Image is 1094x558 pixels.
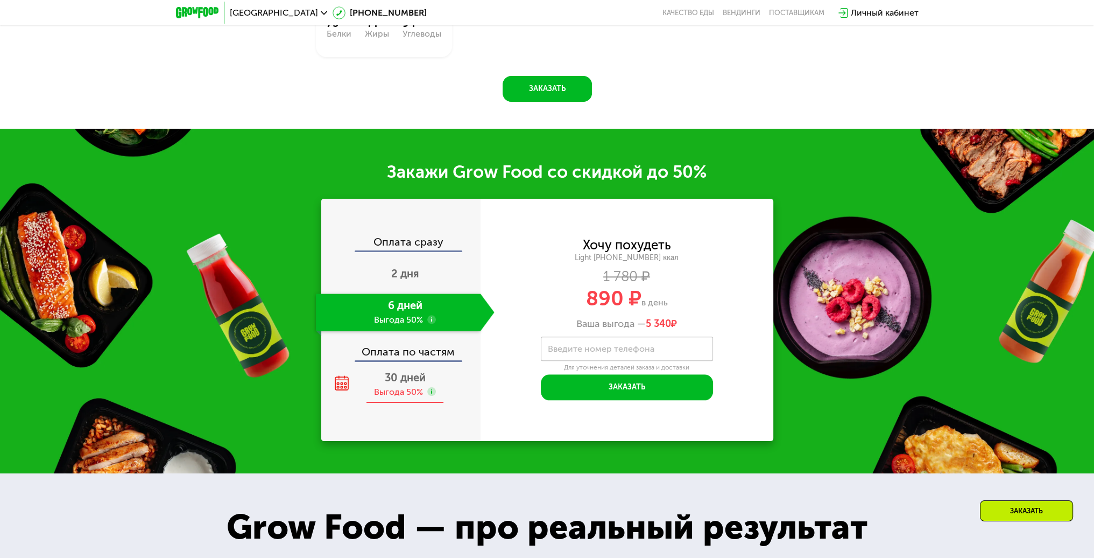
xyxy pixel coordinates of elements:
div: Grow Food — про реальный результат [202,501,892,554]
div: 1 780 ₽ [481,271,773,283]
a: Качество еды [662,9,714,17]
div: Для уточнения деталей заказа и доставки [541,364,713,372]
button: Заказать [541,374,713,400]
span: 890 ₽ [586,286,641,311]
span: ₽ [646,318,677,330]
div: Ваша выгода — [481,318,773,330]
span: [GEOGRAPHIC_DATA] [230,9,318,17]
span: 30 дней [385,371,426,384]
div: Выгода 50% [374,386,423,398]
span: в день [641,297,668,308]
div: Личный кабинет [851,6,919,19]
div: Заказать [980,500,1073,521]
a: [PHONE_NUMBER] [333,6,427,19]
div: Жиры [365,30,389,38]
div: поставщикам [769,9,824,17]
div: Оплата по частям [322,336,481,360]
div: Хочу похудеть [583,239,671,251]
div: Белки [327,30,351,38]
button: Заказать [503,76,592,102]
label: Введите номер телефона [548,346,654,352]
span: 5 340 [646,318,671,330]
div: Light [PHONE_NUMBER] ккал [481,253,773,263]
span: 2 дня [391,267,419,280]
a: Вендинги [723,9,760,17]
div: Углеводы [403,30,441,38]
div: Оплата сразу [322,236,481,250]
